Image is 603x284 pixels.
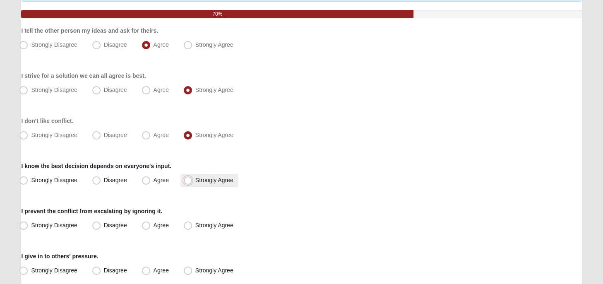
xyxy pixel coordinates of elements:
span: Agree [154,41,169,48]
label: I tell the other person my ideas and ask for theirs. [21,26,158,35]
span: Strongly Disagree [31,222,77,229]
span: Strongly Disagree [31,132,77,138]
span: Strongly Disagree [31,267,77,274]
div: 70% [21,10,413,18]
span: Disagree [104,41,127,48]
span: Disagree [104,132,127,138]
span: Strongly Agree [195,132,233,138]
span: Strongly Agree [195,267,233,274]
span: Agree [154,132,169,138]
label: I prevent the conflict from escalating by ignoring it. [21,207,162,215]
span: Disagree [104,87,127,93]
span: Strongly Disagree [31,41,77,48]
span: Strongly Agree [195,222,233,229]
label: I strive for a solution we can all agree is best. [21,72,146,80]
span: Disagree [104,222,127,229]
label: I don't like conflict. [21,117,73,125]
span: Agree [154,267,169,274]
span: Agree [154,222,169,229]
span: Agree [154,87,169,93]
label: I give in to others' pressure. [21,252,98,260]
span: Strongly Agree [195,87,233,93]
span: Disagree [104,177,127,183]
span: Strongly Disagree [31,177,77,183]
span: Strongly Disagree [31,87,77,93]
span: Agree [154,177,169,183]
label: I know the best decision depends on everyone's input. [21,162,171,170]
span: Strongly Agree [195,177,233,183]
span: Disagree [104,267,127,274]
span: Strongly Agree [195,41,233,48]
